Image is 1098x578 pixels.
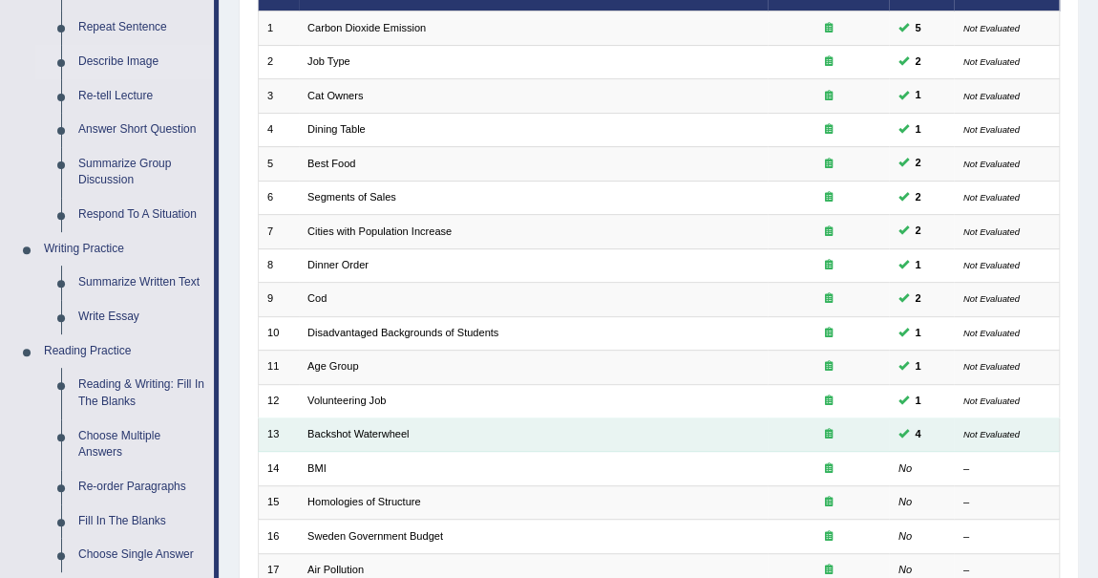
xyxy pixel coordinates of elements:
td: 12 [258,384,299,417]
span: You can still take this question [909,393,927,410]
div: Exam occurring question [776,529,880,545]
a: Air Pollution [307,564,364,575]
td: 6 [258,181,299,214]
td: 2 [258,45,299,78]
a: Disadvantaged Backgrounds of Students [307,327,498,338]
a: Carbon Dioxide Emission [307,22,426,33]
div: Exam occurring question [776,326,880,341]
div: Exam occurring question [776,394,880,409]
a: Backshot Waterwheel [307,428,409,439]
a: Repeat Sentence [70,11,214,45]
a: Respond To A Situation [70,198,214,232]
span: You can still take this question [909,189,927,206]
td: 9 [258,283,299,316]
span: You can still take this question [909,325,927,342]
a: Write Essay [70,300,214,334]
a: Choose Single Answer [70,538,214,572]
div: Exam occurring question [776,157,880,172]
a: Summarize Written Text [70,266,214,300]
span: You can still take this question [909,358,927,375]
span: You can still take this question [909,257,927,274]
div: – [963,495,1050,510]
a: Re-tell Lecture [70,79,214,114]
small: Not Evaluated [963,328,1020,338]
a: Sweden Government Budget [307,530,443,542]
a: Cat Owners [307,90,363,101]
td: 8 [258,248,299,282]
em: No [898,564,912,575]
a: Homologies of Structure [307,496,421,507]
small: Not Evaluated [963,192,1020,203]
a: Reading & Writing: Fill In The Blanks [70,368,214,418]
small: Not Evaluated [963,23,1020,33]
a: Segments of Sales [307,191,396,203]
a: BMI [307,462,327,474]
span: You can still take this question [909,87,927,104]
a: Choose Multiple Answers [70,419,214,470]
em: No [898,530,912,542]
small: Not Evaluated [963,226,1020,237]
a: Answer Short Question [70,113,214,147]
span: You can still take this question [909,223,927,240]
div: – [963,529,1050,545]
div: Exam occurring question [776,563,880,578]
div: Exam occurring question [776,291,880,307]
em: No [898,462,912,474]
div: Exam occurring question [776,122,880,138]
small: Not Evaluated [963,396,1020,406]
div: Exam occurring question [776,54,880,70]
a: Best Food [307,158,355,169]
small: Not Evaluated [963,293,1020,304]
a: Volunteering Job [307,395,386,406]
td: 16 [258,520,299,553]
div: Exam occurring question [776,461,880,477]
span: You can still take this question [909,290,927,308]
small: Not Evaluated [963,260,1020,270]
div: Exam occurring question [776,190,880,205]
a: Job Type [307,55,350,67]
div: Exam occurring question [776,89,880,104]
td: 10 [258,316,299,350]
a: Fill In The Blanks [70,504,214,539]
span: You can still take this question [909,54,927,71]
div: Exam occurring question [776,495,880,510]
a: Reading Practice [35,334,214,369]
a: Cities with Population Increase [307,225,452,237]
td: 5 [258,147,299,181]
td: 4 [258,113,299,146]
td: 7 [258,215,299,248]
small: Not Evaluated [963,159,1020,169]
small: Not Evaluated [963,91,1020,101]
a: Summarize Group Discussion [70,147,214,198]
td: 15 [258,485,299,519]
td: 11 [258,351,299,384]
td: 13 [258,418,299,452]
a: Describe Image [70,45,214,79]
td: 3 [258,79,299,113]
small: Not Evaluated [963,429,1020,439]
small: Not Evaluated [963,124,1020,135]
td: 14 [258,452,299,485]
em: No [898,496,912,507]
div: Exam occurring question [776,359,880,375]
span: You can still take this question [909,426,927,443]
div: Exam occurring question [776,21,880,36]
span: You can still take this question [909,20,927,37]
a: Cod [307,292,327,304]
small: Not Evaluated [963,56,1020,67]
div: Exam occurring question [776,225,880,240]
div: Exam occurring question [776,427,880,442]
a: Dinner Order [307,259,369,270]
a: Re-order Paragraphs [70,470,214,504]
div: Exam occurring question [776,258,880,273]
a: Writing Practice [35,232,214,267]
div: – [963,563,1050,578]
a: Dining Table [307,123,366,135]
small: Not Evaluated [963,361,1020,372]
div: – [963,461,1050,477]
a: Age Group [307,360,358,372]
td: 1 [258,11,299,45]
span: You can still take this question [909,155,927,172]
span: You can still take this question [909,121,927,139]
